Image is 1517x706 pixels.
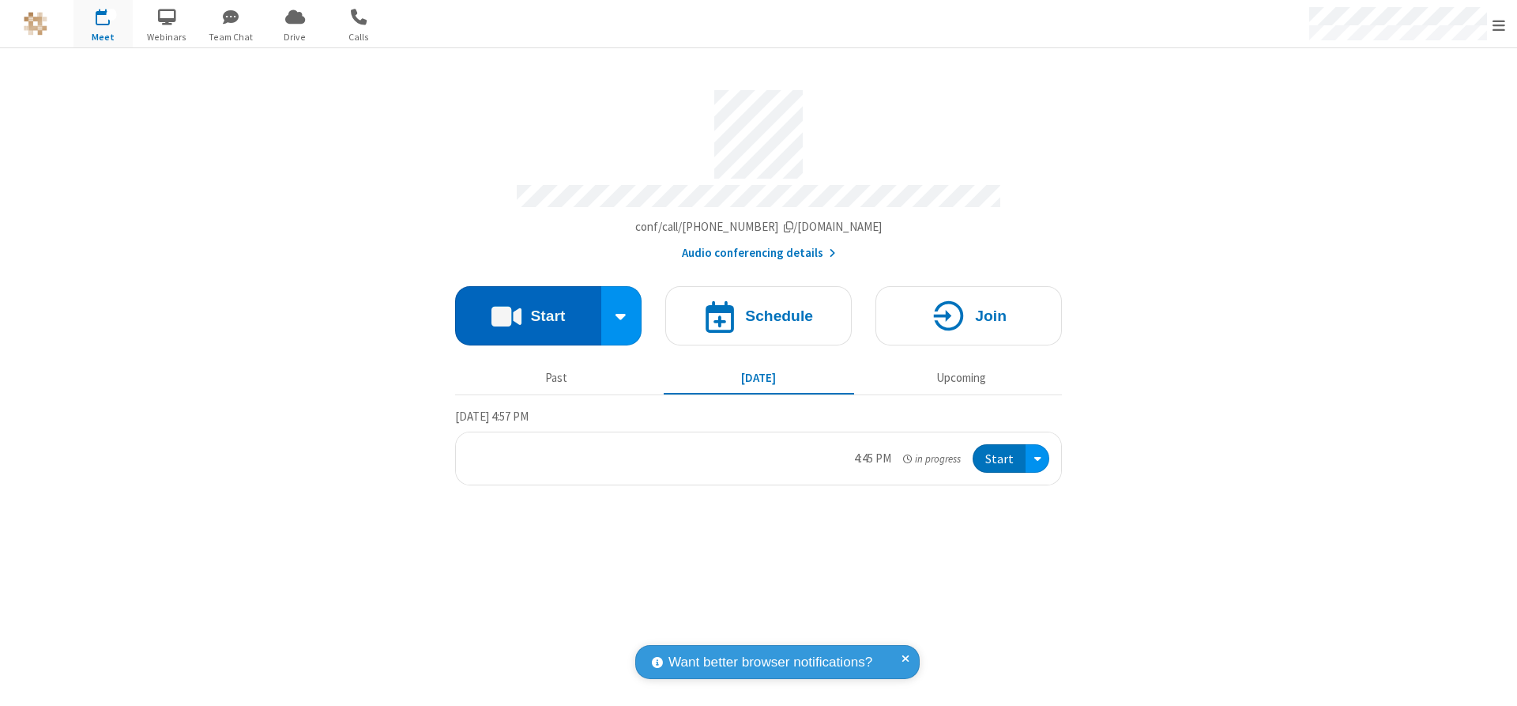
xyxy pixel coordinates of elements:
[875,286,1062,345] button: Join
[530,308,565,323] h4: Start
[329,30,389,44] span: Calls
[455,407,1062,486] section: Today's Meetings
[668,652,872,673] span: Want better browser notifications?
[265,30,325,44] span: Drive
[601,286,642,345] div: Start conference options
[665,286,852,345] button: Schedule
[635,218,883,236] button: Copy my meeting room linkCopy my meeting room link
[682,244,836,262] button: Audio conferencing details
[137,30,197,44] span: Webinars
[866,363,1056,393] button: Upcoming
[903,451,961,466] em: in progress
[1477,665,1505,695] iframe: Chat
[201,30,261,44] span: Team Chat
[455,78,1062,262] section: Account details
[107,9,117,21] div: 1
[745,308,813,323] h4: Schedule
[975,308,1007,323] h4: Join
[635,219,883,234] span: Copy my meeting room link
[455,286,601,345] button: Start
[73,30,133,44] span: Meet
[24,12,47,36] img: QA Selenium DO NOT DELETE OR CHANGE
[854,450,891,468] div: 4:45 PM
[461,363,652,393] button: Past
[664,363,854,393] button: [DATE]
[973,444,1026,474] button: Start
[455,409,529,424] span: [DATE] 4:57 PM
[1026,444,1049,474] div: Open menu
